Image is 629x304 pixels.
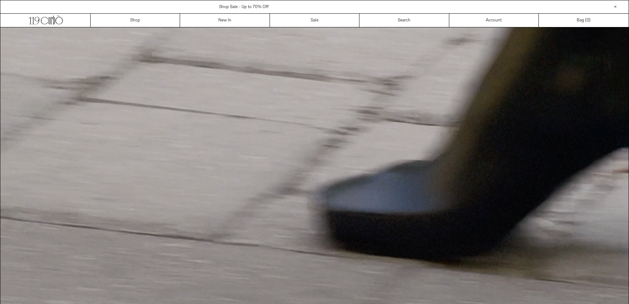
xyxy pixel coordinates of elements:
[359,14,449,27] a: Search
[539,14,628,27] a: Bag ()
[180,14,270,27] a: New In
[587,17,590,24] span: )
[270,14,359,27] a: Sale
[91,14,180,27] a: Shop
[219,4,269,10] a: Shop Sale - Up to 70% Off
[587,18,589,23] span: 0
[449,14,539,27] a: Account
